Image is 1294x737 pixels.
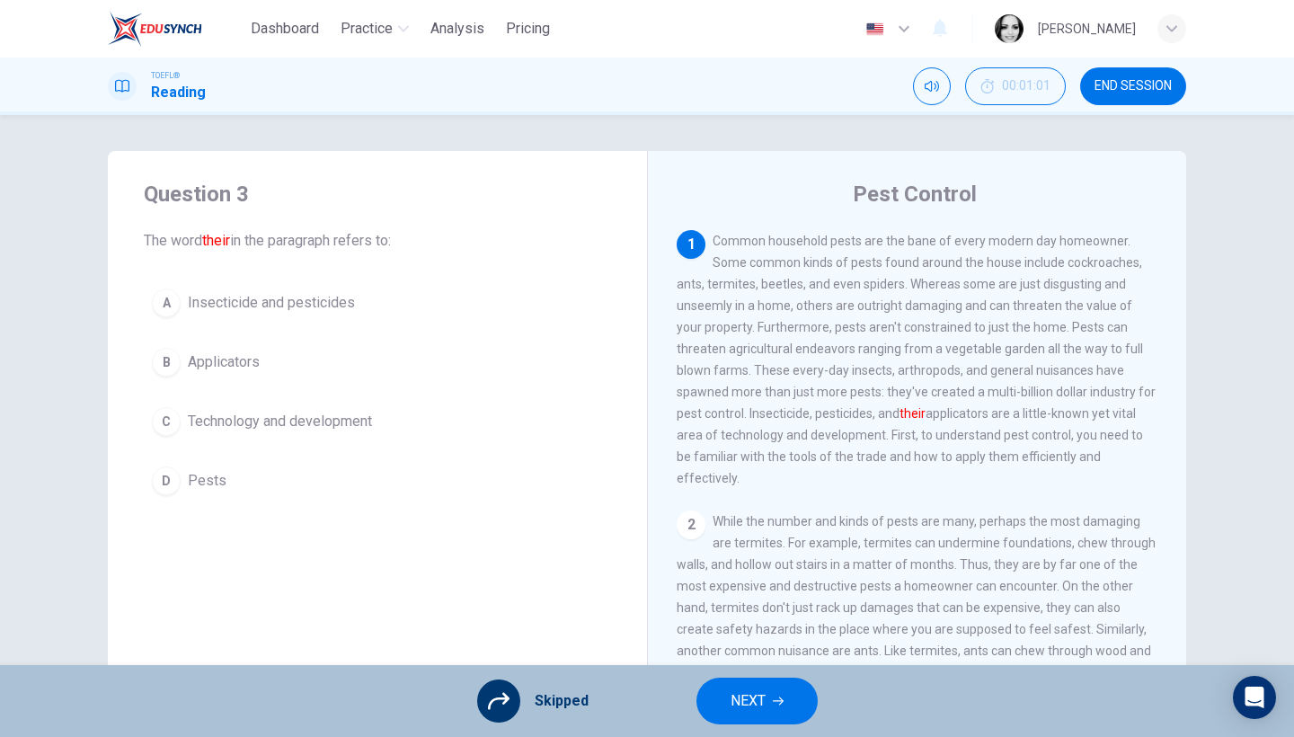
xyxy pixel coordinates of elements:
span: Dashboard [251,18,319,40]
span: Skipped [535,690,589,712]
button: Practice [333,13,416,45]
img: en [864,22,886,36]
div: Hide [965,67,1066,105]
button: Dashboard [244,13,326,45]
img: Profile picture [995,14,1024,43]
div: Mute [913,67,951,105]
span: The word in the paragraph refers to: [144,230,611,252]
span: Practice [341,18,393,40]
span: TOEFL® [151,69,180,82]
button: 00:01:01 [965,67,1066,105]
span: Common household pests are the bane of every modern day homeowner. Some common kinds of pests fou... [677,234,1156,485]
font: their [900,406,926,421]
span: END SESSION [1095,79,1172,93]
a: EduSynch logo [108,11,244,47]
span: 00:01:01 [1002,79,1050,93]
button: Analysis [423,13,492,45]
button: Pricing [499,13,557,45]
span: NEXT [731,688,766,714]
span: Analysis [430,18,484,40]
font: their [202,232,230,249]
span: Pricing [506,18,550,40]
h4: Pest Control [853,180,977,209]
h1: Reading [151,82,206,103]
div: 1 [677,230,705,259]
button: NEXT [696,678,818,724]
button: END SESSION [1080,67,1186,105]
div: Open Intercom Messenger [1233,676,1276,719]
img: EduSynch logo [108,11,202,47]
div: 2 [677,511,705,539]
div: [PERSON_NAME] [1038,18,1136,40]
h4: Question 3 [144,180,611,209]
